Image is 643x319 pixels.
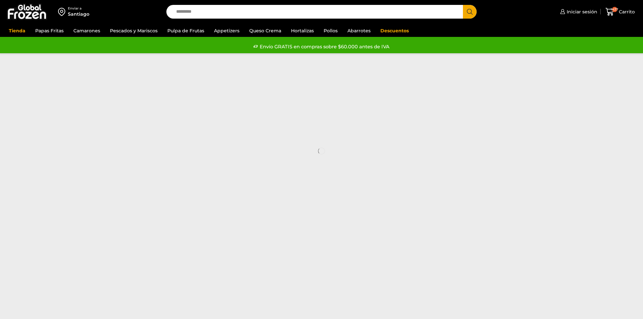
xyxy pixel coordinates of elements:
[377,24,412,37] a: Descuentos
[32,24,67,37] a: Papas Fritas
[6,24,29,37] a: Tienda
[617,8,635,15] span: Carrito
[565,8,597,15] span: Iniciar sesión
[288,24,317,37] a: Hortalizas
[604,4,636,20] a: 1427 Carrito
[58,6,68,17] img: address-field-icon.svg
[211,24,243,37] a: Appetizers
[68,11,89,17] div: Santiago
[107,24,161,37] a: Pescados y Mariscos
[246,24,284,37] a: Queso Crema
[164,24,207,37] a: Pulpa de Frutas
[463,5,477,19] button: Search button
[68,6,89,11] div: Enviar a
[320,24,341,37] a: Pollos
[612,7,617,12] span: 1427
[559,5,597,18] a: Iniciar sesión
[70,24,103,37] a: Camarones
[344,24,374,37] a: Abarrotes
